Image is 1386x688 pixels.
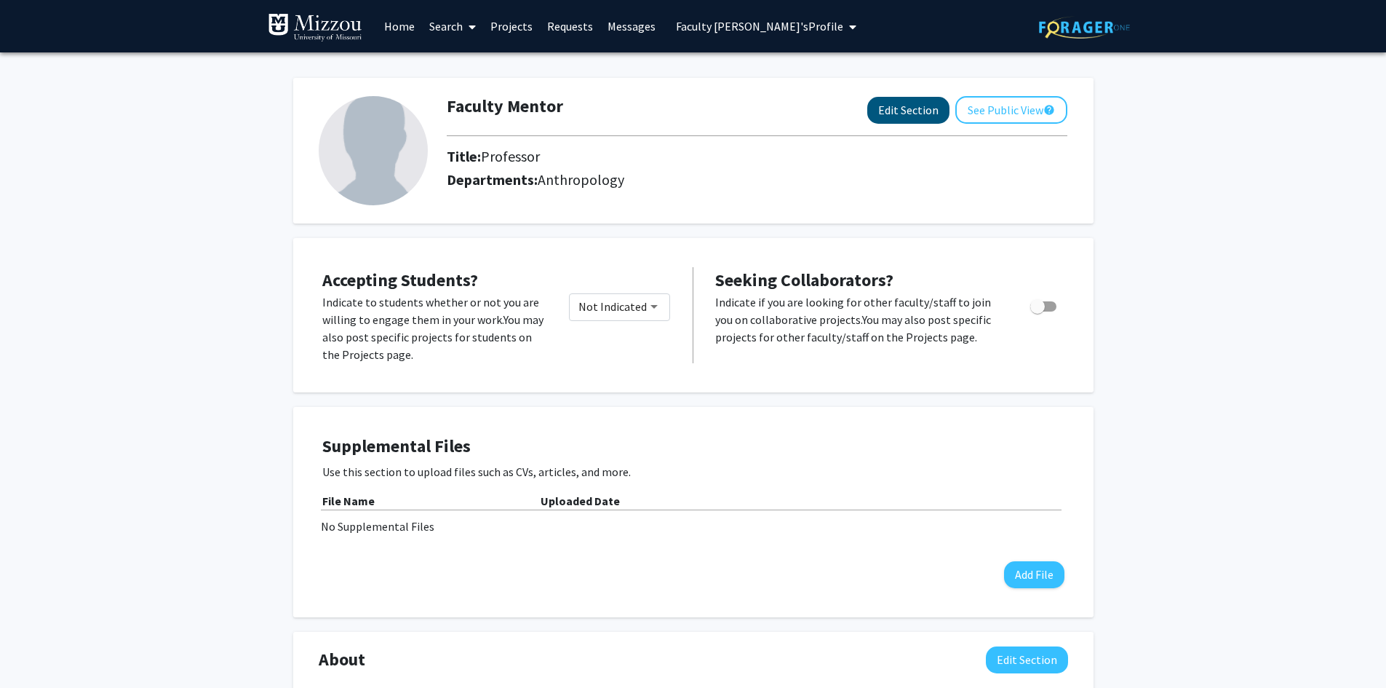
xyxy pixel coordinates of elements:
[578,299,647,314] span: Not Indicated
[322,463,1064,481] p: Use this section to upload files such as CVs, articles, and more.
[955,96,1067,124] button: See Public View
[322,269,478,291] span: Accepting Students?
[1004,561,1064,588] button: Add File
[322,436,1064,457] h4: Supplemental Files
[540,1,600,52] a: Requests
[569,293,671,321] mat-select: Would you like to permit student requests?
[867,97,949,124] button: Edit Section
[322,494,375,508] b: File Name
[1043,101,1055,119] mat-icon: help
[268,13,362,42] img: University of Missouri Logo
[319,647,365,673] span: About
[447,148,540,165] h2: Title:
[715,293,1003,346] p: Indicate if you are looking for other faculty/staff to join you on collaborative projects. You ma...
[1024,293,1064,315] div: Toggle
[986,647,1068,673] button: Edit About
[447,96,563,117] h1: Faculty Mentor
[319,96,428,205] img: Profile Picture
[11,622,62,677] iframe: Chat
[322,293,547,363] p: Indicate to students whether or not you are willing to engage them in your work. You may also pos...
[715,269,893,291] span: Seeking Collaborators?
[538,170,624,189] span: Anthropology
[676,19,843,33] span: Faculty [PERSON_NAME]'s Profile
[569,293,671,321] div: Toggle
[481,147,540,165] span: Professor
[422,1,483,52] a: Search
[600,1,663,52] a: Messages
[436,171,1078,189] h2: Departments:
[541,494,620,508] b: Uploaded Date
[483,1,540,52] a: Projects
[321,518,1066,535] div: No Supplemental Files
[1039,16,1130,39] img: ForagerOne Logo
[377,1,422,52] a: Home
